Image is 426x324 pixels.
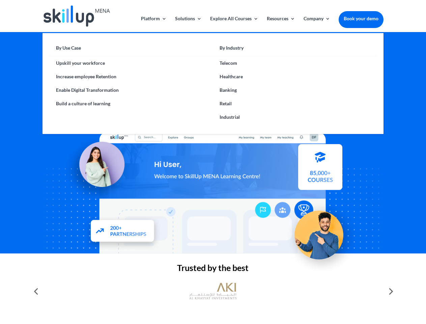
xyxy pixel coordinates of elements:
[213,56,376,70] a: Telecom
[339,11,384,26] a: Book your demo
[141,16,167,32] a: Platform
[213,70,376,83] a: Healthcare
[175,16,202,32] a: Solutions
[49,43,213,56] a: By Use Case
[49,70,213,83] a: Increase employee Retention
[210,16,258,32] a: Explore All Courses
[213,110,376,124] a: Industrial
[213,97,376,110] a: Retail
[213,43,376,56] a: By Industry
[285,196,360,271] img: Upskill your workforce - SkillUp
[44,5,110,27] img: Skillup Mena
[304,16,330,32] a: Company
[49,56,213,70] a: Upskill your workforce
[189,279,236,303] img: al khayyat investments logo
[267,16,295,32] a: Resources
[49,83,213,97] a: Enable Digital Transformation
[63,134,131,202] img: Learning Management Solution - SkillUp
[84,213,162,250] img: Partners - SkillUp Mena
[49,97,213,110] a: Build a culture of learning
[298,147,342,193] img: Courses library - SkillUp MENA
[213,83,376,97] a: Banking
[42,264,383,275] h2: Trusted by the best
